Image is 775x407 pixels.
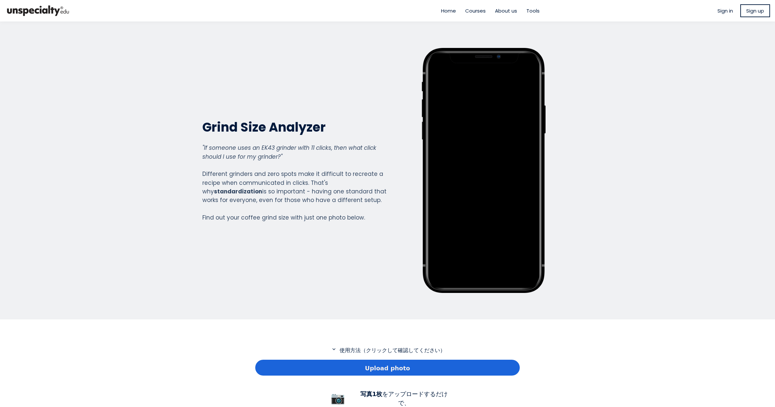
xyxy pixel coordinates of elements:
a: Sign in [717,7,733,15]
strong: standardization [214,187,262,195]
h2: Grind Size Analyzer [202,119,387,135]
a: Sign up [740,4,770,17]
a: Courses [465,7,486,15]
p: 使用方法（クリックして確認してください） [255,346,520,354]
a: Tools [526,7,540,15]
mat-icon: expand_more [330,346,338,352]
span: 📷 [331,391,345,405]
img: bc390a18feecddb333977e298b3a00a1.png [5,3,71,19]
span: Sign up [746,7,764,15]
em: "If someone uses an EK43 grinder with 11 clicks, then what click should I use for my grinder?" [202,144,376,160]
b: 写真1枚 [360,390,383,397]
a: About us [495,7,517,15]
a: Home [441,7,456,15]
div: Different grinders and zero spots make it difficult to recreate a recipe when communicated in cli... [202,143,387,222]
span: Upload photo [365,364,410,373]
